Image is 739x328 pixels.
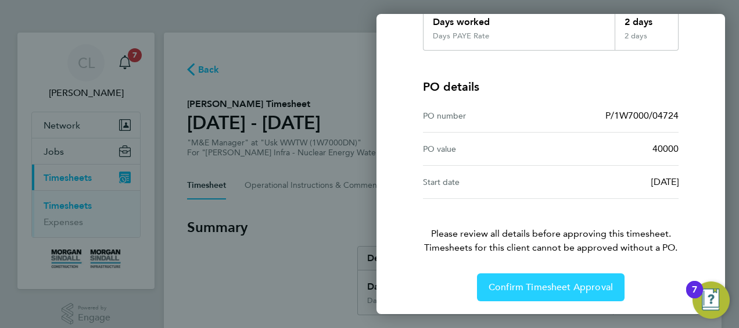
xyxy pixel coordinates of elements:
div: 2 days [615,6,679,31]
div: Days PAYE Rate [433,31,489,41]
button: Open Resource Center, 7 new notifications [693,281,730,319]
div: Start date [423,175,551,189]
span: Confirm Timesheet Approval [489,281,613,293]
span: Timesheets for this client cannot be approved without a PO. [409,241,693,255]
div: 2 days [615,31,679,50]
h4: PO details [423,79,479,95]
div: PO number [423,109,551,123]
div: PO value [423,142,551,156]
div: [DATE] [551,175,679,189]
p: Please review all details before approving this timesheet. [409,199,693,255]
div: 7 [692,290,697,305]
span: P/1W7000/04724 [605,110,679,121]
div: Days worked [424,6,615,31]
div: 40000 [551,142,679,156]
button: Confirm Timesheet Approval [477,273,625,301]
